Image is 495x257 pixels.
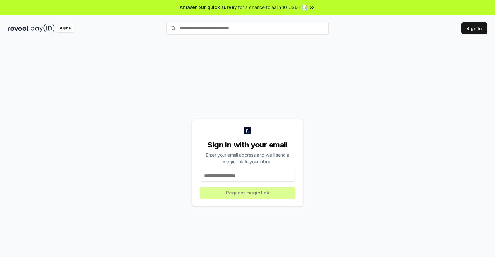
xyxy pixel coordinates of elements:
[200,140,295,150] div: Sign in with your email
[244,127,251,134] img: logo_small
[238,4,308,11] span: for a chance to earn 10 USDT 📝
[461,22,487,34] button: Sign In
[56,24,74,32] div: Alpha
[31,24,55,32] img: pay_id
[8,24,30,32] img: reveel_dark
[200,151,295,165] div: Enter your email address and we’ll send a magic link to your inbox.
[180,4,237,11] span: Answer our quick survey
